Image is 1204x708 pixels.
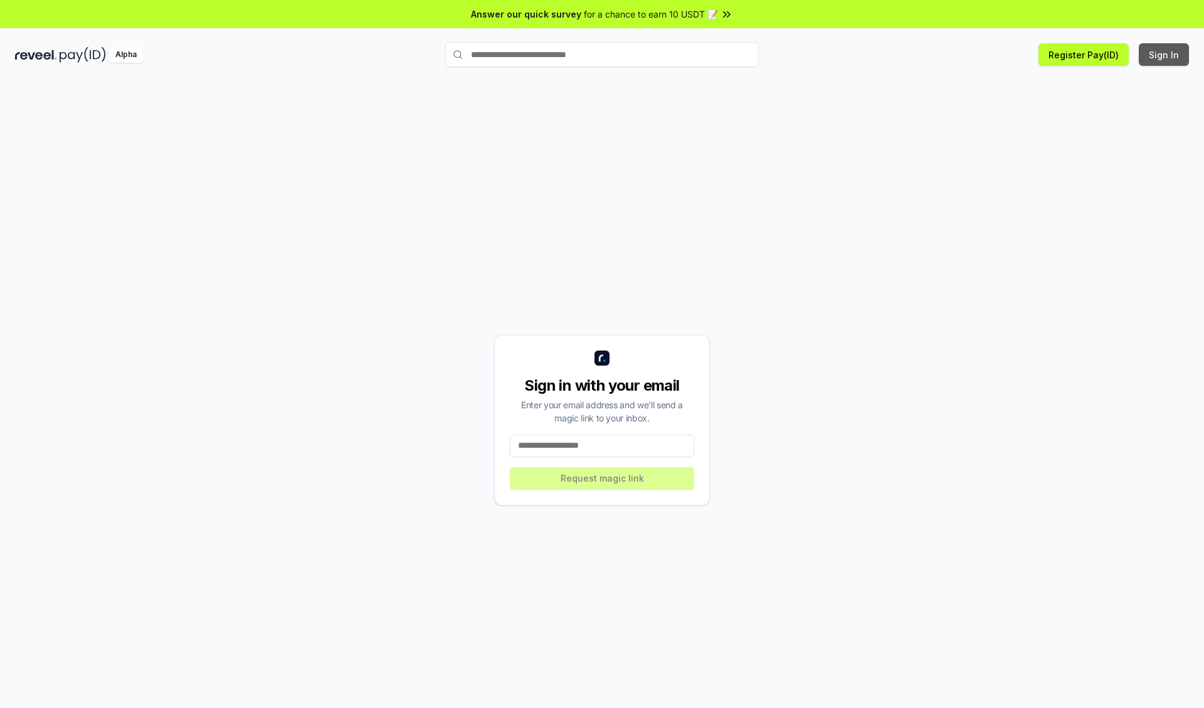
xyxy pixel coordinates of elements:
[471,8,581,21] span: Answer our quick survey
[510,398,694,425] div: Enter your email address and we’ll send a magic link to your inbox.
[594,351,610,366] img: logo_small
[1038,43,1129,66] button: Register Pay(ID)
[108,47,144,63] div: Alpha
[584,8,718,21] span: for a chance to earn 10 USDT 📝
[15,47,57,63] img: reveel_dark
[510,376,694,396] div: Sign in with your email
[60,47,106,63] img: pay_id
[1139,43,1189,66] button: Sign In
